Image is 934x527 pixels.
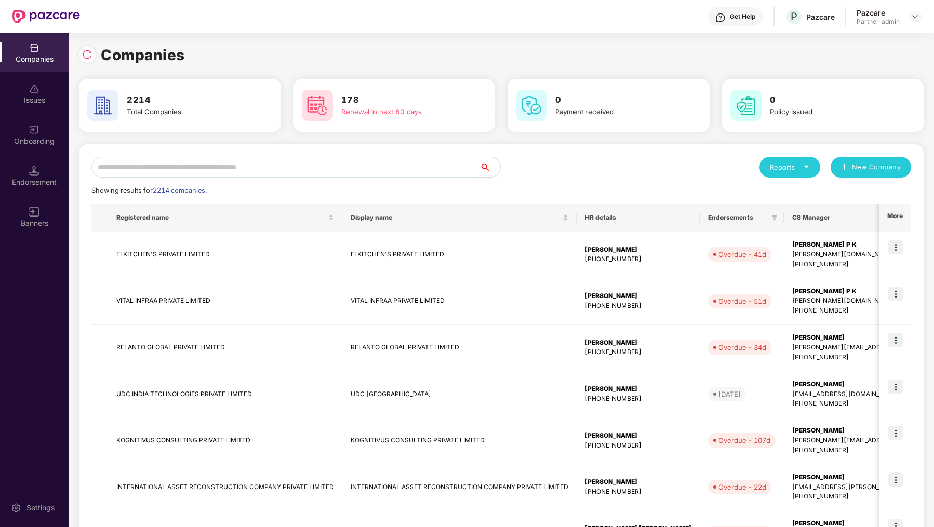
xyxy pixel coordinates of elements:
[718,389,741,399] div: [DATE]
[351,213,561,222] span: Display name
[718,342,766,353] div: Overdue - 34d
[101,44,185,66] h1: Companies
[342,325,577,371] td: RELANTO GLOBAL PRIVATE LIMITED
[585,254,691,264] div: [PHONE_NUMBER]
[585,301,691,311] div: [PHONE_NUMBER]
[302,90,333,121] img: svg+xml;base64,PHN2ZyB4bWxucz0iaHR0cDovL3d3dy53My5vcmcvMjAwMC9zdmciIHdpZHRoPSI2MCIgaGVpZ2h0PSI2MC...
[91,186,207,194] span: Showing results for
[108,371,342,418] td: UDC INDIA TECHNOLOGIES PRIVATE LIMITED
[708,213,767,222] span: Endorsements
[153,186,207,194] span: 2214 companies.
[23,503,58,513] div: Settings
[341,106,462,117] div: Renewal in next 60 days
[888,287,903,301] img: icon
[791,10,797,23] span: P
[342,232,577,278] td: EI KITCHEN'S PRIVATE LIMITED
[879,204,911,232] th: More
[585,245,691,255] div: [PERSON_NAME]
[585,384,691,394] div: [PERSON_NAME]
[585,394,691,404] div: [PHONE_NUMBER]
[718,296,766,306] div: Overdue - 51d
[585,291,691,301] div: [PERSON_NAME]
[730,12,755,21] div: Get Help
[888,426,903,440] img: icon
[342,417,577,464] td: KOGNITIVUS CONSULTING PRIVATE LIMITED
[803,164,810,170] span: caret-down
[852,162,901,172] span: New Company
[82,49,92,60] img: svg+xml;base64,PHN2ZyBpZD0iUmVsb2FkLTMyeDMyIiB4bWxucz0iaHR0cDovL3d3dy53My5vcmcvMjAwMC9zdmciIHdpZH...
[771,214,778,221] span: filter
[29,125,39,135] img: svg+xml;base64,PHN2ZyB3aWR0aD0iMjAiIGhlaWdodD0iMjAiIHZpZXdCb3g9IjAgMCAyMCAyMCIgZmlsbD0ibm9uZSIgeG...
[888,333,903,347] img: icon
[585,338,691,348] div: [PERSON_NAME]
[479,163,500,171] span: search
[342,278,577,325] td: VITAL INFRAA PRIVATE LIMITED
[841,164,848,172] span: plus
[715,12,726,23] img: svg+xml;base64,PHN2ZyBpZD0iSGVscC0zMngzMiIgeG1sbnM9Imh0dHA6Ly93d3cudzMub3JnLzIwMDAvc3ZnIiB3aWR0aD...
[108,325,342,371] td: RELANTO GLOBAL PRIVATE LIMITED
[718,435,770,445] div: Overdue - 107d
[342,204,577,232] th: Display name
[585,441,691,451] div: [PHONE_NUMBER]
[585,347,691,357] div: [PHONE_NUMBER]
[718,482,766,492] div: Overdue - 22d
[831,157,911,178] button: plusNew Company
[108,417,342,464] td: KOGNITIVUS CONSULTING PRIVATE LIMITED
[108,278,342,325] td: VITAL INFRAA PRIVATE LIMITED
[116,213,326,222] span: Registered name
[718,249,766,260] div: Overdue - 41d
[585,431,691,441] div: [PERSON_NAME]
[555,106,676,117] div: Payment received
[108,204,342,232] th: Registered name
[127,106,247,117] div: Total Companies
[769,211,780,224] span: filter
[555,93,676,107] h3: 0
[585,477,691,487] div: [PERSON_NAME]
[730,90,762,121] img: svg+xml;base64,PHN2ZyB4bWxucz0iaHR0cDovL3d3dy53My5vcmcvMjAwMC9zdmciIHdpZHRoPSI2MCIgaGVpZ2h0PSI2MC...
[29,207,39,217] img: svg+xml;base64,PHN2ZyB3aWR0aD0iMTYiIGhlaWdodD0iMTYiIHZpZXdCb3g9IjAgMCAxNiAxNiIgZmlsbD0ibm9uZSIgeG...
[341,93,462,107] h3: 178
[12,10,80,23] img: New Pazcare Logo
[770,106,890,117] div: Policy issued
[127,93,247,107] h3: 2214
[770,93,890,107] h3: 0
[888,380,903,394] img: icon
[585,487,691,497] div: [PHONE_NUMBER]
[577,204,700,232] th: HR details
[911,12,919,21] img: svg+xml;base64,PHN2ZyBpZD0iRHJvcGRvd24tMzJ4MzIiIHhtbG5zPSJodHRwOi8vd3d3LnczLm9yZy8yMDAwL3N2ZyIgd2...
[11,503,21,513] img: svg+xml;base64,PHN2ZyBpZD0iU2V0dGluZy0yMHgyMCIgeG1sbnM9Imh0dHA6Ly93d3cudzMub3JnLzIwMDAvc3ZnIiB3aW...
[87,90,118,121] img: svg+xml;base64,PHN2ZyB4bWxucz0iaHR0cDovL3d3dy53My5vcmcvMjAwMC9zdmciIHdpZHRoPSI2MCIgaGVpZ2h0PSI2MC...
[770,162,810,172] div: Reports
[857,18,900,26] div: Partner_admin
[342,371,577,418] td: UDC [GEOGRAPHIC_DATA]
[857,8,900,18] div: Pazcare
[29,84,39,94] img: svg+xml;base64,PHN2ZyBpZD0iSXNzdWVzX2Rpc2FibGVkIiB4bWxucz0iaHR0cDovL3d3dy53My5vcmcvMjAwMC9zdmciIH...
[516,90,547,121] img: svg+xml;base64,PHN2ZyB4bWxucz0iaHR0cDovL3d3dy53My5vcmcvMjAwMC9zdmciIHdpZHRoPSI2MCIgaGVpZ2h0PSI2MC...
[342,464,577,511] td: INTERNATIONAL ASSET RECONSTRUCTION COMPANY PRIVATE LIMITED
[29,43,39,53] img: svg+xml;base64,PHN2ZyBpZD0iQ29tcGFuaWVzIiB4bWxucz0iaHR0cDovL3d3dy53My5vcmcvMjAwMC9zdmciIHdpZHRoPS...
[806,12,835,22] div: Pazcare
[108,464,342,511] td: INTERNATIONAL ASSET RECONSTRUCTION COMPANY PRIVATE LIMITED
[888,472,903,487] img: icon
[108,232,342,278] td: EI KITCHEN'S PRIVATE LIMITED
[888,240,903,254] img: icon
[29,166,39,176] img: svg+xml;base64,PHN2ZyB3aWR0aD0iMTQuNSIgaGVpZ2h0PSIxNC41IiB2aWV3Qm94PSIwIDAgMTYgMTYiIGZpbGw9Im5vbm...
[479,157,501,178] button: search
